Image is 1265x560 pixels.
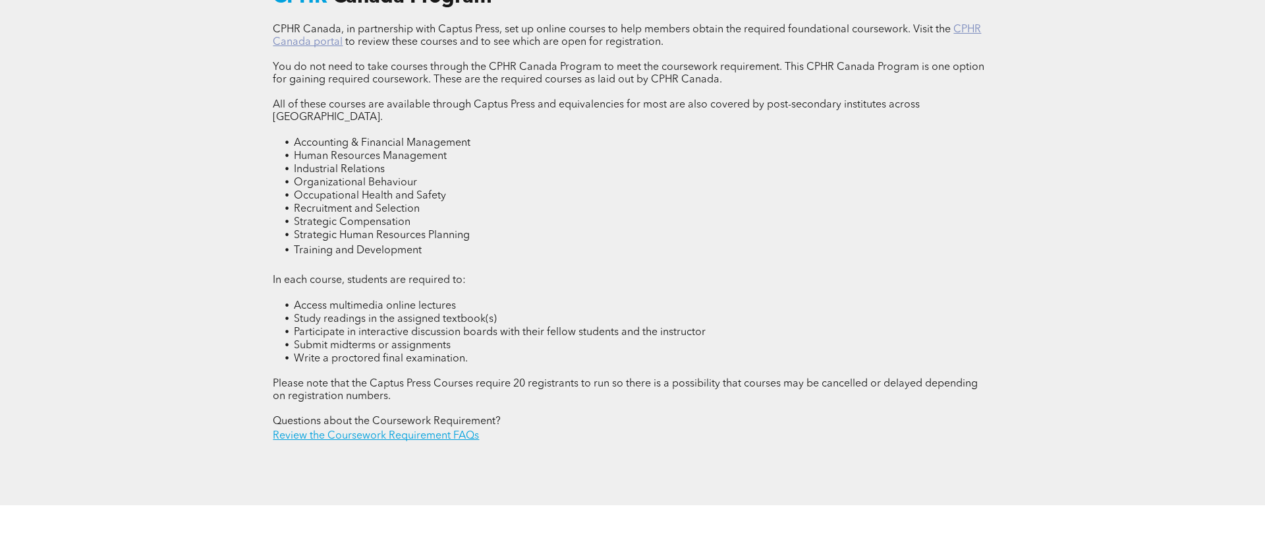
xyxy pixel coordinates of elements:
[273,62,984,85] span: You do not need to take courses through the CPHR Canada Program to meet the coursework requiremen...
[273,100,920,123] span: All of these courses are available through Captus Press and equivalencies for most are also cover...
[294,164,385,175] span: Industrial Relations
[294,314,497,325] span: Study readings in the assigned textbook(s)
[273,416,501,427] span: Questions about the Coursework Requirement?
[294,217,410,228] span: Strategic Compensation
[273,379,978,402] span: Please note that the Captus Press Courses require 20 registrants to run so there is a possibility...
[294,151,447,162] span: Human Resources Management
[294,301,456,311] span: Access multimedia online lectures
[273,24,981,47] a: CPHR Canada portal
[345,37,663,47] span: to review these courses and to see which are open for registration.
[294,340,451,351] span: Submit midterms or assignments
[294,204,420,214] span: Recruitment and Selection
[273,24,951,35] span: CPHR Canada, in partnership with Captus Press, set up online courses to help members obtain the r...
[294,138,470,148] span: Accounting & Financial Management
[273,275,466,286] span: In each course, students are required to:
[294,191,446,201] span: Occupational Health and Safety
[273,431,479,441] a: Review the Coursework Requirement FAQs
[294,245,422,256] span: Training and Development
[294,177,417,188] span: Organizational Behaviour
[294,354,468,364] span: Write a proctored final examination.
[294,327,706,338] span: Participate in interactive discussion boards with their fellow students and the instructor
[294,230,470,241] span: Strategic Human Resources Planning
